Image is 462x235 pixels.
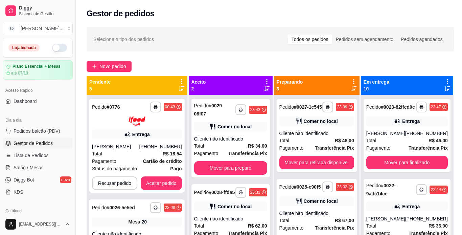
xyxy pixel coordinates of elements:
span: Salão / Mesas [14,164,44,171]
span: Pedido [279,104,294,110]
strong: # 0022-9adc14ce [366,183,396,196]
span: Total [92,150,102,157]
span: Selecione o tipo dos pedidos [93,36,154,43]
div: [PHONE_NUMBER] [405,215,448,222]
div: 23:33 [250,190,260,195]
img: ifood [129,116,145,126]
button: Mover para retirada disponível [279,156,354,169]
a: DiggySistema de Gestão [3,3,73,19]
div: [PERSON_NAME] [366,130,405,137]
span: Pedido [194,103,209,108]
span: Pedido [366,104,381,110]
span: Pedidos balcão (PDV) [14,128,60,134]
span: Diggy Bot [14,176,34,183]
div: Pedidos sem agendamento [332,35,397,44]
strong: # 0026-5e5ed [107,205,135,210]
div: Todos os pedidos [288,35,332,44]
span: Total [194,142,204,150]
span: Pedido [366,183,381,188]
div: 23:02 [337,184,347,190]
span: Mesa [128,218,140,225]
div: Cliente não identificado [279,210,354,217]
strong: R$ 62,00 [248,223,267,229]
div: 23:09 [337,104,347,110]
div: Cliente não identificado [194,215,267,222]
strong: Transferência Pix [315,225,354,231]
span: Pagamento [194,150,218,157]
p: 10 [364,85,389,92]
p: 3 [277,85,303,92]
strong: # 0029-08f07 [194,103,224,116]
strong: Pago [170,166,182,171]
p: Preparando [277,79,303,85]
span: Pedido [92,205,107,210]
strong: # 0776 [107,104,120,110]
strong: # 0028-ffda5 [209,190,235,195]
div: Cliente não identificado [194,135,267,142]
strong: # 0025-e90f5 [294,184,321,190]
div: 00:43 [165,104,175,110]
a: Gestor de Pedidos [3,138,73,149]
div: Comer no local [217,203,252,210]
button: Recusar pedido [92,176,137,190]
div: Comer no local [304,198,338,205]
div: [PHONE_NUMBER] [139,143,182,150]
span: Gestor de Pedidos [14,140,53,147]
strong: R$ 67,00 [335,218,354,223]
span: Pagamento [366,144,391,152]
span: Total [194,222,204,230]
a: Lista de Pedidos [3,150,73,161]
div: [PERSON_NAME] [92,143,139,150]
p: Aceito [191,79,206,85]
span: Pedido [279,184,294,190]
p: 5 [89,85,111,92]
p: 2 [191,85,206,92]
div: 20 [142,218,147,225]
span: Total [279,217,290,224]
span: Sistema de Gestão [19,11,70,17]
button: Novo pedido [87,61,132,72]
div: 22:47 [431,104,441,110]
button: Aceitar pedido [141,176,182,190]
div: Comer no local [304,118,338,125]
strong: R$ 18,54 [163,151,182,156]
div: Dia a dia [3,115,73,126]
span: Dashboard [14,98,37,105]
span: Pagamento [92,157,116,165]
div: Catálogo [3,206,73,216]
a: Dashboard [3,96,73,107]
div: Loja fechada [8,44,40,51]
span: Novo pedido [99,63,126,70]
p: Em entrega [364,79,389,85]
article: Plano Essencial + Mesas [13,64,61,69]
div: [PHONE_NUMBER] [405,130,448,137]
span: Total [366,222,376,230]
button: Select a team [3,22,73,35]
div: [PERSON_NAME] ... [21,25,64,32]
strong: # 0023-82ffcd0c [381,104,415,110]
strong: Cartão de crédito [143,158,182,164]
span: Total [366,137,376,144]
div: [PERSON_NAME] [366,215,405,222]
span: Pagamento [279,224,304,232]
div: Acesso Rápido [3,85,73,96]
button: Alterar Status [52,44,67,52]
div: Cliente não identificado [279,130,354,137]
h2: Gestor de pedidos [87,8,155,19]
strong: R$ 46,00 [429,138,448,143]
a: Plano Essencial + Mesasaté 07/10 [3,60,73,80]
strong: # 0027-1c545 [294,104,322,110]
span: Pedido [92,104,107,110]
a: Salão / Mesas [3,162,73,173]
span: Pagamento [279,144,304,152]
button: [EMAIL_ADDRESS][DOMAIN_NAME] [3,216,73,232]
div: Entrega [132,131,150,138]
div: Entrega [402,203,420,210]
span: KDS [14,189,23,195]
a: KDS [3,187,73,197]
strong: Transferência Pix [228,151,267,156]
p: Pendente [89,79,111,85]
span: Pedido [194,190,209,195]
strong: R$ 34,00 [248,143,267,149]
article: até 07/10 [11,70,28,76]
